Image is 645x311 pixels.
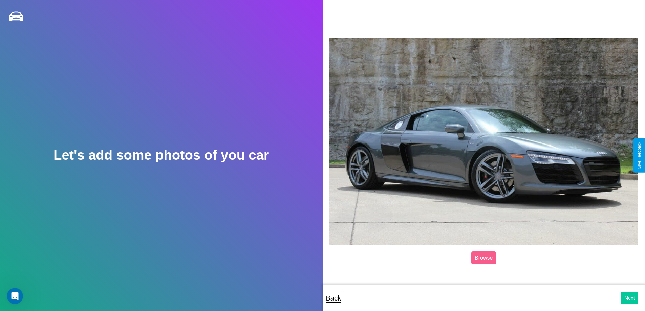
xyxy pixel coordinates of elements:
div: Give Feedback [637,142,642,169]
label: Browse [471,251,496,264]
p: Back [326,292,341,304]
h2: Let's add some photos of you car [53,148,269,163]
iframe: Intercom live chat [7,288,23,304]
img: posted [329,38,639,245]
button: Next [621,292,638,304]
